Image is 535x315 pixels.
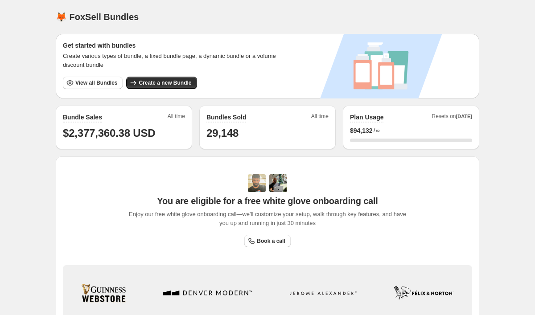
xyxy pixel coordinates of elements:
[124,210,411,228] span: Enjoy our free white glove onboarding call—we'll customize your setup, walk through key features,...
[139,79,191,86] span: Create a new Bundle
[63,41,284,50] h3: Get started with bundles
[432,113,473,123] span: Resets on
[126,77,197,89] button: Create a new Bundle
[206,113,246,122] h2: Bundles Sold
[63,52,284,70] span: Create various types of bundle, a fixed bundle page, a dynamic bundle or a volume discount bundle
[63,113,102,122] h2: Bundle Sales
[269,174,287,192] img: Prakhar
[63,126,185,140] h1: $2,377,360.38 USD
[456,114,472,119] span: [DATE]
[376,127,380,134] span: ∞
[244,235,290,247] a: Book a call
[350,126,373,135] span: $ 94,132
[157,196,378,206] span: You are eligible for a free white glove onboarding call
[206,126,329,140] h1: 29,148
[350,126,472,135] div: /
[75,79,117,86] span: View all Bundles
[168,113,185,123] span: All time
[257,237,285,245] span: Book a call
[56,12,139,22] h1: 🦊 FoxSell Bundles
[311,113,329,123] span: All time
[63,77,123,89] button: View all Bundles
[350,113,383,122] h2: Plan Usage
[248,174,266,192] img: Adi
